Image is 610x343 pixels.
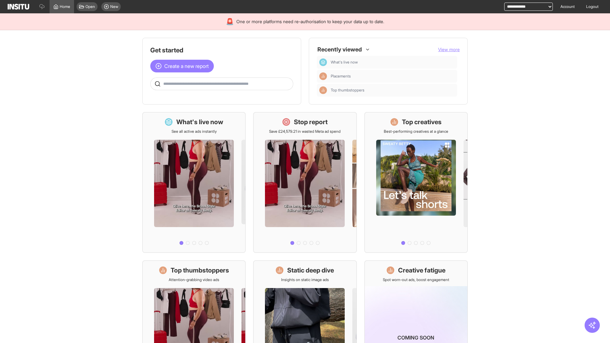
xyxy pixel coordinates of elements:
[176,118,223,126] h1: What's live now
[319,72,327,80] div: Insights
[8,4,29,10] img: Logo
[169,277,219,282] p: Attention-grabbing video ads
[438,46,460,53] button: View more
[269,129,341,134] p: Save £24,579.21 in wasted Meta ad spend
[253,112,356,253] a: Stop reportSave £24,579.21 in wasted Meta ad spend
[402,118,442,126] h1: Top creatives
[60,4,70,9] span: Home
[294,118,328,126] h1: Stop report
[171,266,229,275] h1: Top thumbstoppers
[364,112,468,253] a: Top creativesBest-performing creatives at a glance
[150,46,293,55] h1: Get started
[331,74,351,79] span: Placements
[384,129,448,134] p: Best-performing creatives at a glance
[150,60,214,72] button: Create a new report
[236,18,384,25] span: One or more platforms need re-authorisation to keep your data up to date.
[142,112,246,253] a: What's live nowSee all active ads instantly
[226,17,234,26] div: 🚨
[164,62,209,70] span: Create a new report
[85,4,95,9] span: Open
[331,88,364,93] span: Top thumbstoppers
[331,60,358,65] span: What's live now
[281,277,329,282] p: Insights on static image ads
[110,4,118,9] span: New
[438,47,460,52] span: View more
[331,60,455,65] span: What's live now
[287,266,334,275] h1: Static deep dive
[331,88,455,93] span: Top thumbstoppers
[319,86,327,94] div: Insights
[172,129,217,134] p: See all active ads instantly
[331,74,455,79] span: Placements
[319,58,327,66] div: Dashboard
